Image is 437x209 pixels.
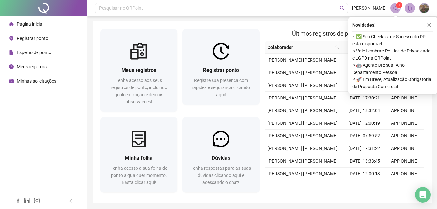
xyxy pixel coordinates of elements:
[342,41,380,54] th: Data/Hora
[268,146,338,151] span: [PERSON_NAME] [PERSON_NAME]
[14,197,21,204] span: facebook
[17,50,51,55] span: Espelho de ponto
[344,117,384,130] td: [DATE] 12:00:19
[384,180,424,193] td: APP ONLINE
[384,168,424,180] td: APP ONLINE
[344,155,384,168] td: [DATE] 13:33:45
[344,54,384,66] td: [DATE] 13:29:56
[182,117,259,192] a: DúvidasTenha respostas para as suas dúvidas clicando aqui e acessando o chat!
[9,64,14,69] span: clock-circle
[69,199,73,203] span: left
[17,36,48,41] span: Registrar ponto
[384,92,424,104] td: APP ONLINE
[100,29,177,112] a: Meus registrosTenha acesso aos seus registros de ponto, incluindo geolocalização e demais observa...
[9,50,14,55] span: file
[352,76,433,90] span: ⚬ 🚀 Em Breve, Atualização Obrigatória de Proposta Comercial
[352,5,387,12] span: [PERSON_NAME]
[352,62,433,76] span: ⚬ 🤖 Agente QR: sua IA no Departamento Pessoal
[427,23,432,27] span: close
[340,6,344,11] span: search
[396,2,402,8] sup: 1
[9,22,14,26] span: home
[344,66,384,79] td: [DATE] 12:00:27
[125,155,153,161] span: Minha folha
[398,3,400,7] span: 1
[192,78,250,97] span: Registre sua presença com rapidez e segurança clicando aqui!
[100,117,177,192] a: Minha folhaTenha acesso a sua folha de ponto a qualquer momento. Basta clicar aqui!
[352,21,376,29] span: Novidades !
[121,67,156,73] span: Meus registros
[17,78,56,84] span: Minhas solicitações
[419,3,429,13] img: 70702
[384,130,424,142] td: APP ONLINE
[212,155,230,161] span: Dúvidas
[352,47,433,62] span: ⚬ Vale Lembrar: Política de Privacidade e LGPD na QRPoint
[9,36,14,41] span: environment
[384,155,424,168] td: APP ONLINE
[407,5,413,11] span: bell
[268,57,338,63] span: [PERSON_NAME] [PERSON_NAME]
[268,108,338,113] span: [PERSON_NAME] [PERSON_NAME]
[34,197,40,204] span: instagram
[268,95,338,100] span: [PERSON_NAME] [PERSON_NAME]
[268,171,338,176] span: [PERSON_NAME] [PERSON_NAME]
[268,70,338,75] span: [PERSON_NAME] [PERSON_NAME]
[191,166,251,185] span: Tenha respostas para as suas dúvidas clicando aqui e acessando o chat!
[292,30,397,37] span: Últimos registros de ponto sincronizados
[203,67,239,73] span: Registrar ponto
[344,168,384,180] td: [DATE] 12:00:13
[17,21,43,27] span: Página inicial
[415,187,431,203] div: Open Intercom Messenger
[393,5,399,11] span: notification
[268,158,338,164] span: [PERSON_NAME] [PERSON_NAME]
[24,197,30,204] span: linkedin
[111,78,167,104] span: Tenha acesso aos seus registros de ponto, incluindo geolocalização e demais observações!
[111,166,167,185] span: Tenha acesso a sua folha de ponto a qualquer momento. Basta clicar aqui!
[384,142,424,155] td: APP ONLINE
[384,104,424,117] td: APP ONLINE
[344,180,384,193] td: [DATE] 08:00:42
[334,42,341,52] span: search
[335,45,339,49] span: search
[352,33,433,47] span: ⚬ ✅ Seu Checklist de Sucesso do DP está disponível
[384,117,424,130] td: APP ONLINE
[268,44,333,51] span: Colaborador
[268,121,338,126] span: [PERSON_NAME] [PERSON_NAME]
[344,104,384,117] td: [DATE] 13:32:04
[268,133,338,138] span: [PERSON_NAME] [PERSON_NAME]
[268,83,338,88] span: [PERSON_NAME] [PERSON_NAME]
[344,79,384,92] td: [DATE] 08:00:24
[17,64,47,69] span: Meus registros
[9,79,14,83] span: schedule
[344,44,373,51] span: Data/Hora
[344,142,384,155] td: [DATE] 17:31:22
[344,92,384,104] td: [DATE] 17:30:21
[182,29,259,105] a: Registrar pontoRegistre sua presença com rapidez e segurança clicando aqui!
[344,130,384,142] td: [DATE] 07:59:52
